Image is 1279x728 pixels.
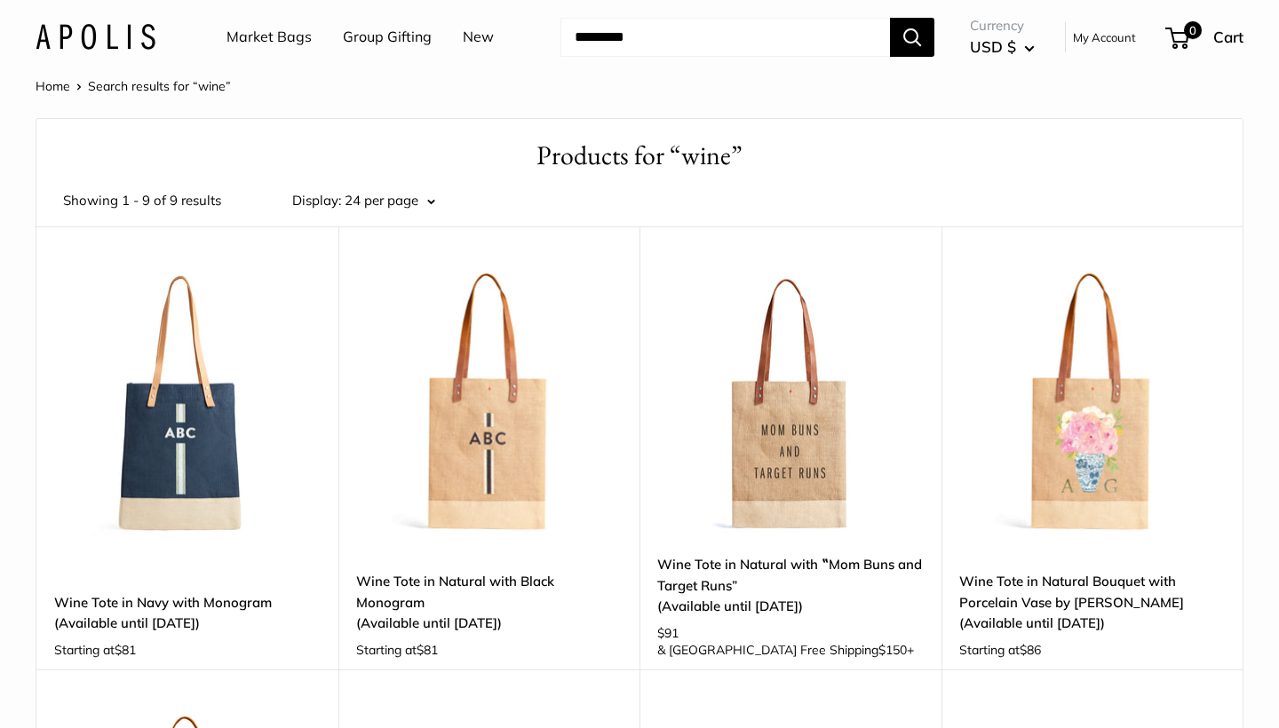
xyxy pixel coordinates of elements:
[657,644,914,656] span: & [GEOGRAPHIC_DATA] Free Shipping +
[356,644,438,656] span: Starting at
[343,24,432,51] a: Group Gifting
[54,271,321,537] a: Wine Tote in Navy with MonogramWine Tote in Navy with Monogram
[657,625,679,641] span: $91
[959,644,1041,656] span: Starting at
[345,192,418,209] span: 24 per page
[1213,28,1243,46] span: Cart
[63,137,1216,175] h1: Products for “wine”
[463,24,494,51] a: New
[959,571,1226,633] a: Wine Tote in Natural Bouquet with Porcelain Vase by [PERSON_NAME](Available until [DATE])
[878,642,907,658] span: $150
[657,554,924,616] a: Wine Tote in Natural with ‟Mom Buns and Target Runs”(Available until [DATE])
[88,78,231,94] span: Search results for “wine”
[356,271,623,537] img: description_Customizable monogram with up to 3 letters.
[970,13,1035,38] span: Currency
[63,188,221,213] span: Showing 1 - 9 of 9 results
[36,75,231,98] nav: Breadcrumb
[1020,642,1041,658] span: $86
[417,642,438,658] span: $81
[890,18,934,57] button: Search
[356,571,623,633] a: Wine Tote in Natural with Black Monogram(Available until [DATE])
[657,271,924,537] a: description_Designed with the busy moms in mind.Wine Tote in Natural with ‟Mom Buns and Target Runs”
[560,18,890,57] input: Search...
[115,642,136,658] span: $81
[1073,27,1136,48] a: My Account
[959,271,1226,537] a: Wine Tote in Natural Bouquet with Porcelain Vase by Amy LogsdonWine Tote in Natural Bouquet with ...
[970,33,1035,61] button: USD $
[54,271,321,537] img: Wine Tote in Navy with Monogram
[226,24,312,51] a: Market Bags
[292,188,341,213] label: Display:
[356,271,623,537] a: description_Customizable monogram with up to 3 letters.Wine Tote in Natural with Black Monogram
[657,271,924,537] img: description_Designed with the busy moms in mind.
[1184,21,1202,39] span: 0
[345,188,435,213] button: 24 per page
[970,37,1016,56] span: USD $
[959,271,1226,537] img: Wine Tote in Natural Bouquet with Porcelain Vase by Amy Logsdon
[1167,23,1243,51] a: 0 Cart
[36,24,155,50] img: Apolis
[54,592,321,634] a: Wine Tote in Navy with Monogram(Available until [DATE])
[54,644,136,656] span: Starting at
[36,78,70,94] a: Home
